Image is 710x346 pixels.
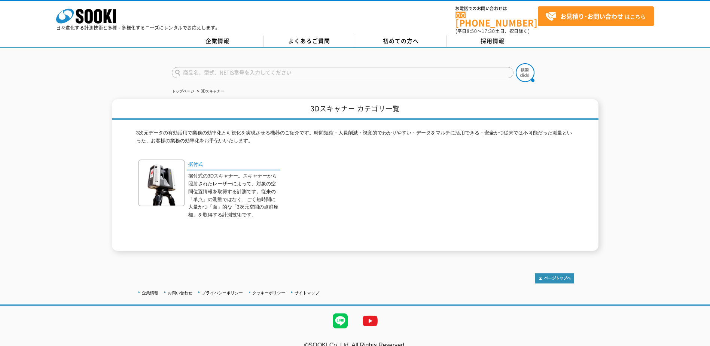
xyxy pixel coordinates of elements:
img: LINE [325,306,355,336]
p: 3次元データの有効活用で業務の効率化と可視化を実現させる機器のご紹介です。時間短縮・人員削減・視覚的でわかりやすい・データをマルチに活用できる・安全かつ従来では不可能だった測量といった、お客様の... [136,129,574,149]
a: 企業情報 [172,36,263,47]
a: クッキーポリシー [252,291,285,295]
a: プライバシーポリシー [202,291,243,295]
a: 採用情報 [447,36,539,47]
a: お見積り･お問い合わせはこちら [538,6,654,26]
span: お電話でのお問い合わせは [455,6,538,11]
a: 据付式 [187,160,280,170]
p: 据付式の3Dスキャナー。スキャナーから照射されたレーザーによって、対象の空間位置情報を取得する計測です。従来の「単点」の測量ではなく、ごく短時間に大量かつ「面」的な「3次元空間の点群座標」を取得... [188,172,280,219]
img: btn_search.png [516,63,534,82]
span: はこちら [545,11,646,22]
img: トップページへ [535,273,574,283]
a: トップページ [172,89,194,93]
a: [PHONE_NUMBER] [455,12,538,27]
p: 日々進化する計測技術と多種・多様化するニーズにレンタルでお応えします。 [56,25,220,30]
a: 企業情報 [142,291,158,295]
span: 8:50 [467,28,477,34]
input: 商品名、型式、NETIS番号を入力してください [172,67,514,78]
span: 初めての方へ [383,37,419,45]
strong: お見積り･お問い合わせ [560,12,623,21]
a: 初めての方へ [355,36,447,47]
span: (平日 ～ 土日、祝日除く) [455,28,530,34]
a: よくあるご質問 [263,36,355,47]
span: 17:30 [482,28,495,34]
img: YouTube [355,306,385,336]
img: 据付式 [138,160,185,206]
a: サイトマップ [295,291,319,295]
a: お問い合わせ [168,291,192,295]
li: 3Dスキャナー [195,88,225,95]
h1: 3Dスキャナー カテゴリ一覧 [112,99,598,120]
